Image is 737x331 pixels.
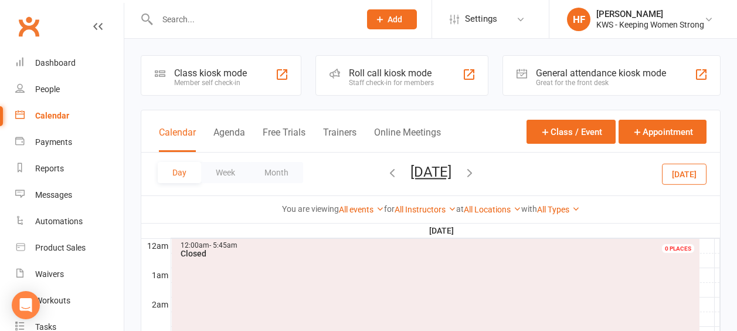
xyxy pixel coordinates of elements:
button: Day [158,162,201,183]
th: 2am [141,297,171,312]
strong: at [456,204,464,214]
a: All events [339,205,384,214]
div: Great for the front desk [536,79,666,87]
a: Dashboard [15,50,124,76]
strong: You are viewing [282,204,339,214]
div: People [35,85,60,94]
div: Calendar [35,111,69,120]
div: Dashboard [35,58,76,67]
div: Product Sales [35,243,86,252]
span: Closed [181,249,206,258]
a: Calendar [15,103,124,129]
button: Trainers [323,127,356,152]
a: Automations [15,208,124,235]
div: Staff check-in for members [349,79,434,87]
div: 0 PLACES [662,244,694,253]
button: Online Meetings [374,127,441,152]
button: Free Trials [263,127,305,152]
button: Week [201,162,250,183]
div: HF [567,8,590,31]
a: Workouts [15,288,124,314]
button: Agenda [213,127,245,152]
a: Waivers [15,261,124,288]
div: Open Intercom Messenger [12,291,40,319]
div: 12:00am [180,242,697,249]
a: Reports [15,156,124,182]
th: [DATE] [171,224,715,238]
span: - 5:45am [209,241,237,249]
a: All Types [537,205,580,214]
a: Product Sales [15,235,124,261]
div: Payments [35,137,72,147]
div: Automations [35,217,83,226]
button: Month [250,162,303,183]
div: Messages [35,190,72,200]
button: [DATE] [662,163,707,184]
span: Settings [465,6,497,32]
a: All Locations [464,205,521,214]
div: General attendance kiosk mode [536,67,666,79]
span: Add [388,15,402,24]
button: Calendar [159,127,196,152]
a: Clubworx [14,12,43,41]
strong: for [384,204,395,214]
button: Class / Event [527,120,616,144]
a: Messages [15,182,124,208]
strong: with [521,204,537,214]
div: Member self check-in [174,79,247,87]
div: [PERSON_NAME] [596,9,704,19]
button: [DATE] [410,164,451,180]
div: Waivers [35,269,64,279]
input: Search... [154,11,352,28]
div: Class kiosk mode [174,67,247,79]
button: Add [367,9,417,29]
div: Workouts [35,296,70,305]
a: Payments [15,129,124,156]
a: All Instructors [395,205,456,214]
th: 12am [141,238,171,253]
div: Reports [35,164,64,173]
button: Appointment [619,120,707,144]
a: People [15,76,124,103]
div: Roll call kiosk mode [349,67,434,79]
th: 1am [141,268,171,282]
div: KWS - Keeping Women Strong [596,19,704,30]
